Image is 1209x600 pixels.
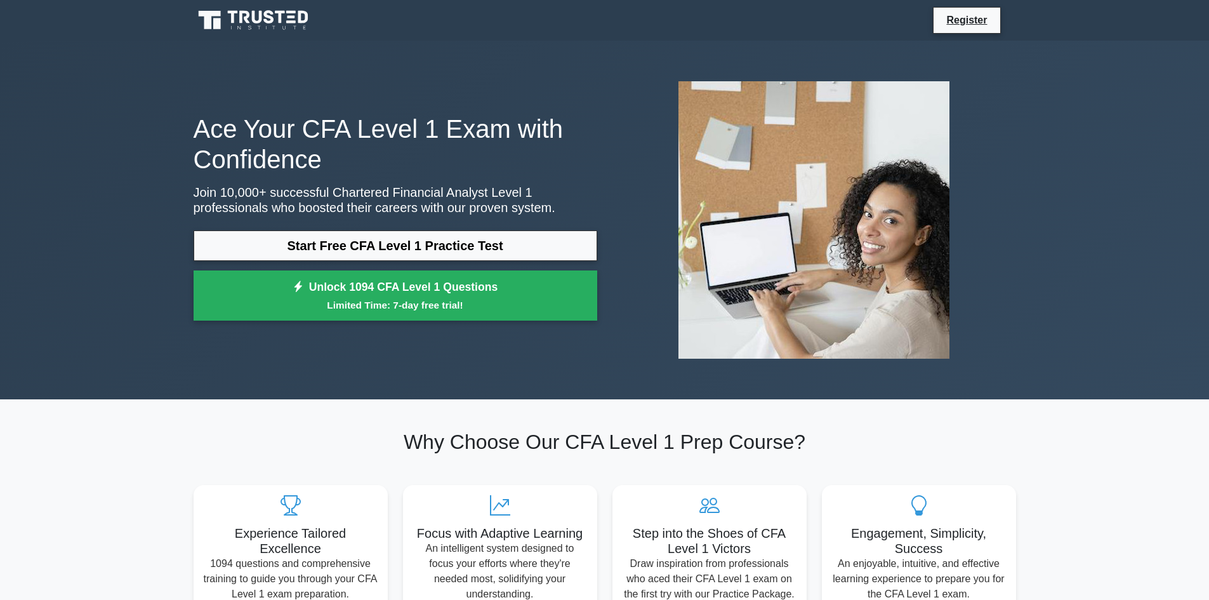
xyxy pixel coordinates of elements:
h5: Engagement, Simplicity, Success [832,526,1006,556]
h2: Why Choose Our CFA Level 1 Prep Course? [194,430,1016,454]
h5: Step into the Shoes of CFA Level 1 Victors [623,526,796,556]
a: Start Free CFA Level 1 Practice Test [194,230,597,261]
a: Unlock 1094 CFA Level 1 QuestionsLimited Time: 7-day free trial! [194,270,597,321]
p: Join 10,000+ successful Chartered Financial Analyst Level 1 professionals who boosted their caree... [194,185,597,215]
a: Register [939,12,994,28]
h5: Focus with Adaptive Learning [413,526,587,541]
h1: Ace Your CFA Level 1 Exam with Confidence [194,114,597,175]
h5: Experience Tailored Excellence [204,526,378,556]
small: Limited Time: 7-day free trial! [209,298,581,312]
